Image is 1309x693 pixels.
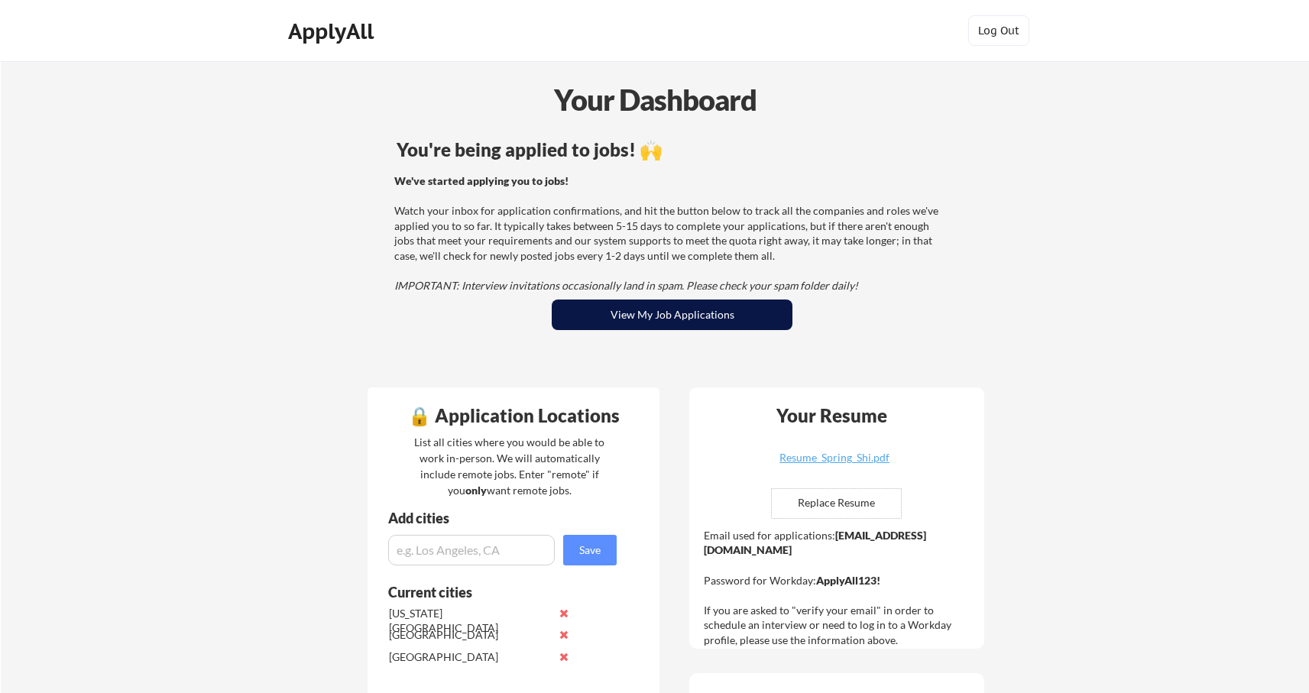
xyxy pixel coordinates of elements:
strong: only [465,484,487,497]
button: View My Job Applications [552,300,792,330]
div: Add cities [388,511,620,525]
strong: ApplyAll123! [816,574,880,587]
div: Resume_Spring_Shi.pdf [744,452,925,463]
em: IMPORTANT: Interview invitations occasionally land in spam. Please check your spam folder daily! [394,279,858,292]
a: Resume_Spring_Shi.pdf [744,452,925,476]
div: Watch your inbox for application confirmations, and hit the button below to track all the compani... [394,173,945,293]
strong: We've started applying you to jobs! [394,174,569,187]
div: ApplyAll [288,18,378,44]
strong: [EMAIL_ADDRESS][DOMAIN_NAME] [704,529,926,557]
div: Email used for applications: Password for Workday: If you are asked to "verify your email" in ord... [704,528,974,648]
div: [GEOGRAPHIC_DATA] [389,649,550,665]
div: [GEOGRAPHIC_DATA] [389,627,550,643]
div: [US_STATE][GEOGRAPHIC_DATA] [389,606,550,636]
div: You're being applied to jobs! 🙌 [397,141,948,159]
button: Log Out [968,15,1029,46]
div: Current cities [388,585,600,599]
button: Save [563,535,617,565]
div: Your Resume [756,406,907,425]
div: Your Dashboard [2,78,1309,121]
div: List all cities where you would be able to work in-person. We will automatically include remote j... [404,434,614,498]
input: e.g. Los Angeles, CA [388,535,555,565]
div: 🔒 Application Locations [371,406,656,425]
